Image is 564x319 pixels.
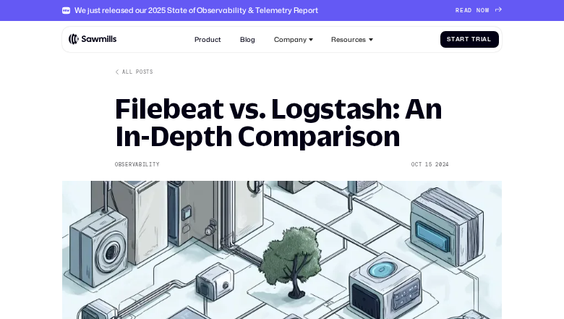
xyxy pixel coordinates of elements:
[460,7,464,14] span: E
[447,36,451,43] span: S
[464,7,469,14] span: A
[74,6,318,15] div: We just released our 2025 State of Observability & Telemetry Report
[481,36,483,43] span: i
[435,162,449,168] div: 2024
[476,36,481,43] span: r
[465,36,469,43] span: t
[468,7,472,14] span: D
[451,36,456,43] span: t
[411,162,422,168] div: Oct
[485,7,490,14] span: W
[482,36,487,43] span: a
[456,7,502,14] a: READNOW
[471,36,476,43] span: T
[331,35,366,43] div: Resources
[481,7,485,14] span: O
[274,35,307,43] div: Company
[456,36,461,43] span: a
[460,36,465,43] span: r
[115,69,153,75] a: All posts
[235,30,260,48] a: Blog
[440,31,499,48] a: StartTrial
[425,162,432,168] div: 15
[477,7,481,14] span: N
[115,95,449,150] h1: Filebeat vs. Logstash: An In-Depth Comparison
[122,69,153,75] div: All posts
[115,162,159,168] div: Observability
[456,7,460,14] span: R
[189,30,226,48] a: Product
[487,36,492,43] span: l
